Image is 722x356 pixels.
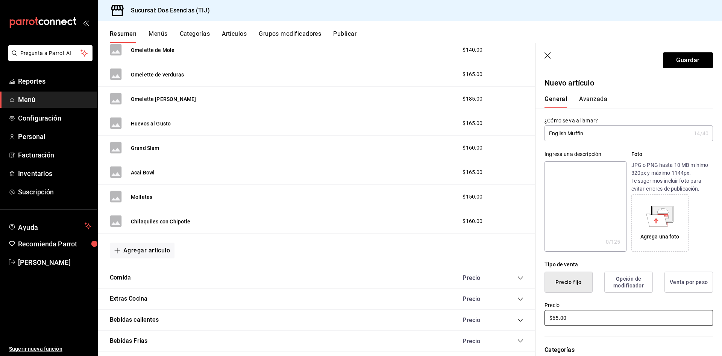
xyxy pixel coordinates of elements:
[463,217,482,225] span: $160.00
[545,77,713,89] p: Nuevo artículo
[463,70,482,78] span: $165.00
[455,316,503,324] div: Precio
[8,45,93,61] button: Pregunta a Parrot AI
[18,257,91,267] span: [PERSON_NAME]
[110,243,174,258] button: Agregar artículo
[131,193,152,201] button: Molletes
[664,272,713,293] button: Venta por peso
[18,76,91,86] span: Reportes
[545,150,626,158] div: Ingresa una descripción
[633,196,687,250] div: Agrega una foto
[180,30,210,43] button: Categorías
[18,113,91,123] span: Configuración
[463,193,482,201] span: $150.00
[110,273,131,282] button: Comida
[640,233,680,241] div: Agrega una foto
[259,30,321,43] button: Grupos modificadores
[5,55,93,63] a: Pregunta a Parrot AI
[222,30,247,43] button: Artículos
[545,118,713,123] label: ¿Cómo se va a llamar?
[463,95,482,103] span: $185.00
[517,338,523,344] button: collapse-category-row
[125,6,210,15] h3: Sucursal: Dos Esencias (TIJ)
[18,150,91,160] span: Facturación
[131,71,184,78] button: Omelette de verduras
[455,338,503,345] div: Precio
[545,345,713,354] p: Categorías
[110,316,159,324] button: Bebidas calientes
[455,274,503,281] div: Precio
[631,150,713,158] p: Foto
[517,296,523,302] button: collapse-category-row
[694,130,708,137] div: 14 /40
[20,49,81,57] span: Pregunta a Parrot AI
[545,272,593,293] button: Precio fijo
[545,95,704,108] div: navigation tabs
[517,275,523,281] button: collapse-category-row
[545,261,713,269] div: Tipo de venta
[131,144,159,152] button: Grand Slam
[517,317,523,323] button: collapse-category-row
[545,303,713,308] label: Precio
[131,120,171,127] button: Huevos al Gusto
[110,30,137,43] button: Resumen
[463,168,482,176] span: $165.00
[18,187,91,197] span: Suscripción
[83,20,89,26] button: open_drawer_menu
[18,95,91,105] span: Menú
[110,295,147,303] button: Extras Cocina
[131,46,174,54] button: Omelette de Mole
[333,30,356,43] button: Publicar
[18,222,82,231] span: Ayuda
[131,169,155,176] button: Acai Bowl
[545,95,567,108] button: General
[606,238,620,246] div: 0 /125
[604,272,653,293] button: Opción de modificador
[545,310,713,326] input: $0.00
[131,218,191,225] button: Chilaquiles con Chipotle
[18,131,91,142] span: Personal
[463,119,482,127] span: $165.00
[455,295,503,303] div: Precio
[631,161,713,193] p: JPG o PNG hasta 10 MB mínimo 320px y máximo 1144px. Te sugerimos incluir foto para evitar errores...
[131,95,196,103] button: Omelette [PERSON_NAME]
[110,337,147,345] button: Bebidas Frías
[579,95,607,108] button: Avanzada
[18,168,91,179] span: Inventarios
[18,239,91,249] span: Recomienda Parrot
[9,345,91,353] span: Sugerir nueva función
[149,30,167,43] button: Menús
[110,30,722,43] div: navigation tabs
[663,52,713,68] button: Guardar
[463,144,482,152] span: $160.00
[463,46,482,54] span: $140.00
